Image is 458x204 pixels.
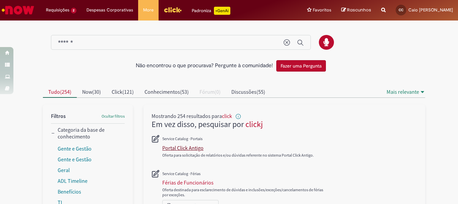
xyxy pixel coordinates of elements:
[71,8,76,13] span: 2
[1,3,35,17] img: ServiceNow
[46,7,69,13] span: Requisições
[276,60,326,72] button: Fazer uma Pergunta
[347,7,371,13] span: Rascunhos
[313,7,331,13] span: Favoritos
[164,5,182,15] img: click_logo_yellow_360x200.png
[408,7,453,13] span: Caio [PERSON_NAME]
[143,7,154,13] span: More
[192,7,230,15] div: Padroniza
[214,7,230,15] p: +GenAi
[136,63,273,69] h2: Não encontrou o que procurava? Pergunte à comunidade!
[87,7,133,13] span: Despesas Corporativas
[341,7,371,13] a: Rascunhos
[399,8,403,12] span: CC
